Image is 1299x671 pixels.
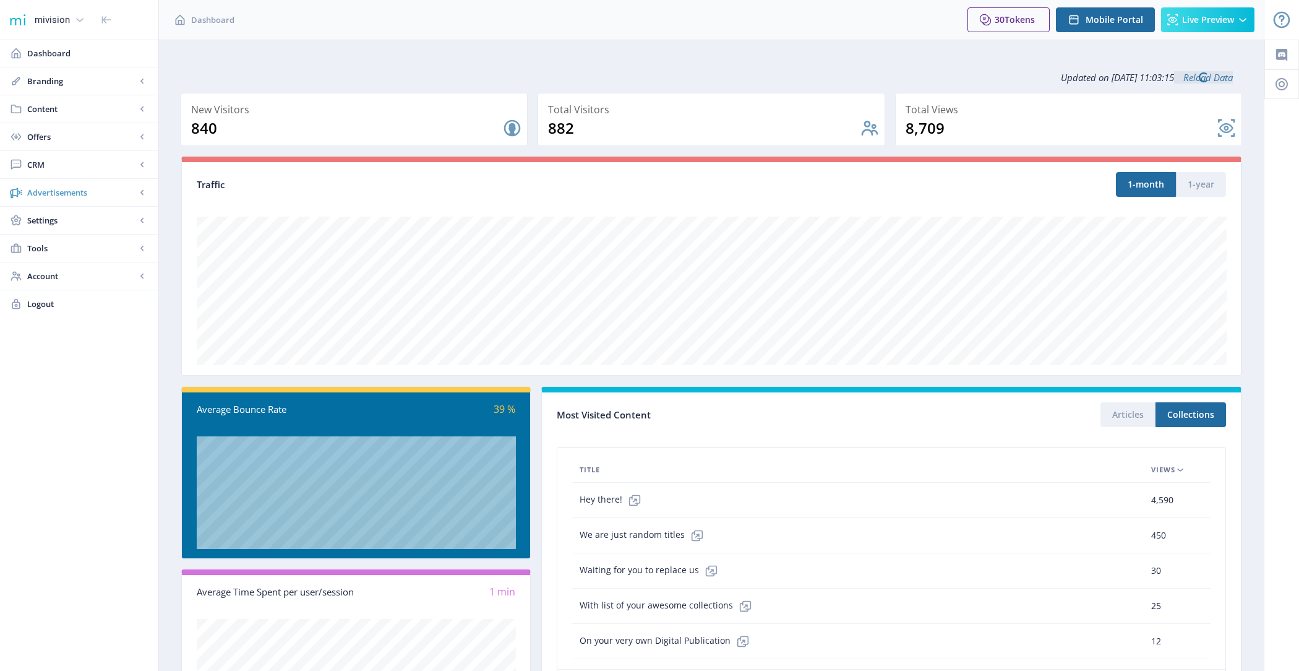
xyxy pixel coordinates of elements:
span: Hey there! [580,488,647,513]
div: 1 min [356,585,516,599]
span: 39 % [494,402,515,416]
span: 12 [1151,634,1161,649]
span: With list of your awesome collections [580,594,758,618]
button: Live Preview [1161,7,1254,32]
span: Account [27,270,136,282]
span: On your very own Digital Publication [580,629,755,654]
div: Total Views [906,101,1237,118]
div: Average Bounce Rate [197,402,356,417]
span: Branding [27,75,136,87]
span: Views [1151,462,1175,477]
a: Reload Data [1174,71,1233,84]
span: Tools [27,242,136,254]
div: 882 [548,118,859,138]
div: Average Time Spent per user/session [197,585,356,599]
button: Mobile Portal [1056,7,1155,32]
span: Live Preview [1182,15,1234,25]
div: Updated on [DATE] 11:03:15 [181,62,1242,93]
span: Content [27,103,136,115]
span: Offers [27,131,136,143]
div: Most Visited Content [557,405,891,425]
button: 30Tokens [967,7,1050,32]
div: Total Visitors [548,101,879,118]
span: Tokens [1005,14,1035,25]
span: Settings [27,214,136,227]
span: Advertisements [27,186,136,199]
span: 450 [1151,528,1166,543]
span: 4,590 [1151,493,1173,508]
span: We are just random titles [580,523,710,548]
span: Logout [27,298,148,310]
div: mivision [35,6,70,33]
span: Dashboard [27,47,148,59]
div: 8,709 [906,118,1217,138]
span: 25 [1151,599,1161,613]
div: Traffic [197,178,711,192]
div: 840 [191,118,502,138]
img: 1f20cf2a-1a19-485c-ac21-848c7d04f45b.png [7,10,27,30]
span: 30 [1151,563,1161,578]
span: Mobile Portal [1086,15,1143,25]
button: Collections [1155,402,1226,427]
span: CRM [27,158,136,171]
button: 1-year [1176,172,1226,197]
button: Articles [1100,402,1155,427]
button: 1-month [1116,172,1176,197]
span: Waiting for you to replace us [580,558,724,583]
span: Dashboard [191,14,234,26]
span: Title [580,462,600,477]
div: New Visitors [191,101,522,118]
